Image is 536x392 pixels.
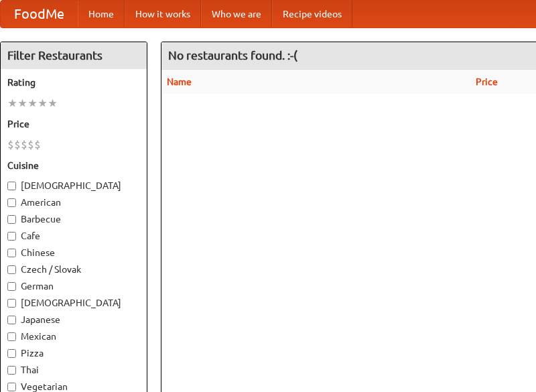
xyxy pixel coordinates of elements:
label: Chinese [7,246,140,259]
input: American [7,198,16,207]
li: $ [34,137,41,152]
label: Czech / Slovak [7,263,140,276]
h5: Price [7,117,140,131]
input: Czech / Slovak [7,265,16,274]
li: ★ [17,96,27,111]
input: Pizza [7,349,16,358]
a: Home [78,1,125,27]
input: Barbecue [7,215,16,224]
ng-pluralize: No restaurants found. :-( [168,49,297,62]
input: Chinese [7,249,16,257]
label: Barbecue [7,212,140,226]
input: [DEMOGRAPHIC_DATA] [7,299,16,308]
label: [DEMOGRAPHIC_DATA] [7,296,140,310]
a: How it works [125,1,201,27]
input: Vegetarian [7,383,16,391]
label: Thai [7,363,140,377]
li: $ [21,137,27,152]
input: Cafe [7,232,16,241]
li: $ [14,137,21,152]
li: $ [27,137,34,152]
a: Price [476,76,498,87]
a: Who we are [201,1,272,27]
label: American [7,196,140,209]
h5: Cuisine [7,159,140,172]
label: Mexican [7,330,140,343]
h5: Rating [7,76,140,89]
input: Mexican [7,332,16,341]
li: ★ [7,96,17,111]
li: ★ [48,96,58,111]
input: Thai [7,366,16,375]
input: [DEMOGRAPHIC_DATA] [7,182,16,190]
a: Recipe videos [272,1,352,27]
label: German [7,279,140,293]
li: ★ [27,96,38,111]
li: $ [7,137,14,152]
li: ★ [38,96,48,111]
label: [DEMOGRAPHIC_DATA] [7,179,140,192]
a: FoodMe [1,1,78,27]
input: Japanese [7,316,16,324]
a: Name [167,76,192,87]
label: Cafe [7,229,140,243]
h4: Filter Restaurants [1,42,147,69]
label: Japanese [7,313,140,326]
label: Pizza [7,346,140,360]
input: German [7,282,16,291]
